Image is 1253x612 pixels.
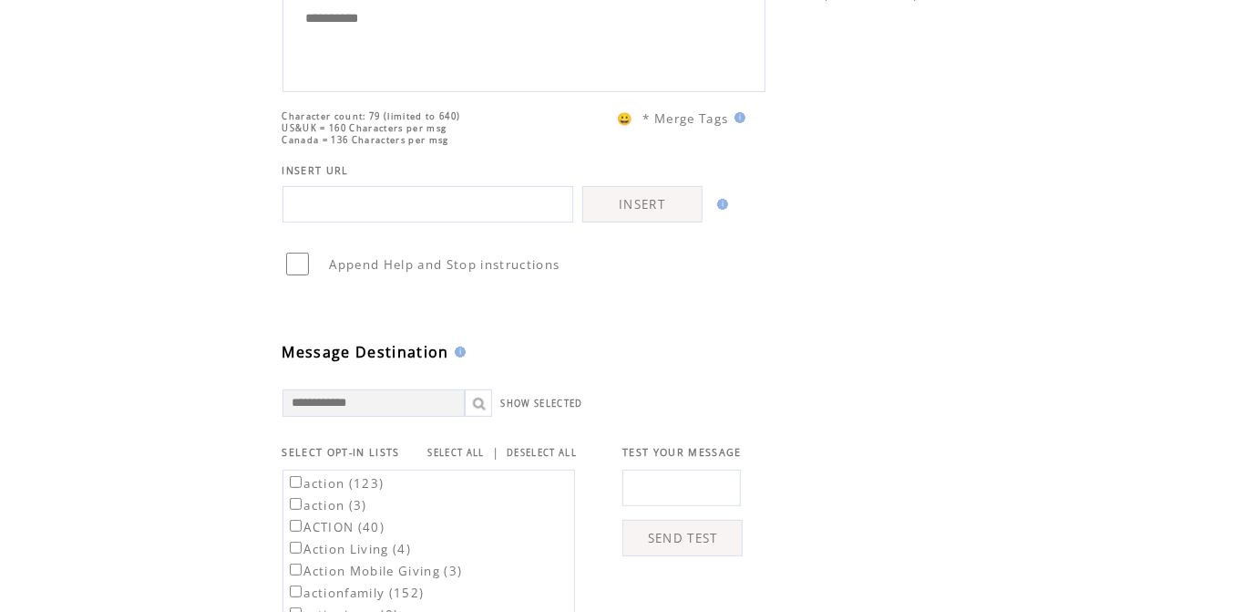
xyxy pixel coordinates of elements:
[290,564,302,576] input: Action Mobile Giving (3)
[428,447,485,459] a: SELECT ALL
[643,110,729,127] span: * Merge Tags
[492,444,499,461] span: |
[282,164,349,177] span: INSERT URL
[729,112,745,123] img: help.gif
[282,342,449,362] span: Message Destination
[290,476,302,488] input: action (123)
[290,542,302,554] input: Action Living (4)
[286,497,367,513] label: action (3)
[282,134,449,146] span: Canada = 136 Characters per msg
[622,520,743,556] a: SEND TEST
[449,347,466,358] img: help.gif
[282,122,447,134] span: US&UK = 160 Characters per msg
[712,199,728,210] img: help.gif
[290,586,302,597] input: actionfamily (152)
[501,398,583,410] a: SHOW SELECTED
[330,256,560,273] span: Append Help and Stop instructions
[286,475,385,492] label: action (123)
[282,446,400,459] span: SELECT OPT-IN LISTS
[290,520,302,532] input: ACTION (40)
[507,447,577,459] a: DESELECT ALL
[622,446,742,459] span: TEST YOUR MESSAGE
[617,110,633,127] span: 😀
[286,519,385,535] label: ACTION (40)
[286,585,425,601] label: actionfamily (152)
[286,563,463,579] label: Action Mobile Giving (3)
[282,110,461,122] span: Character count: 79 (limited to 640)
[286,541,412,557] label: Action Living (4)
[582,186,703,223] a: INSERT
[290,498,302,510] input: action (3)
